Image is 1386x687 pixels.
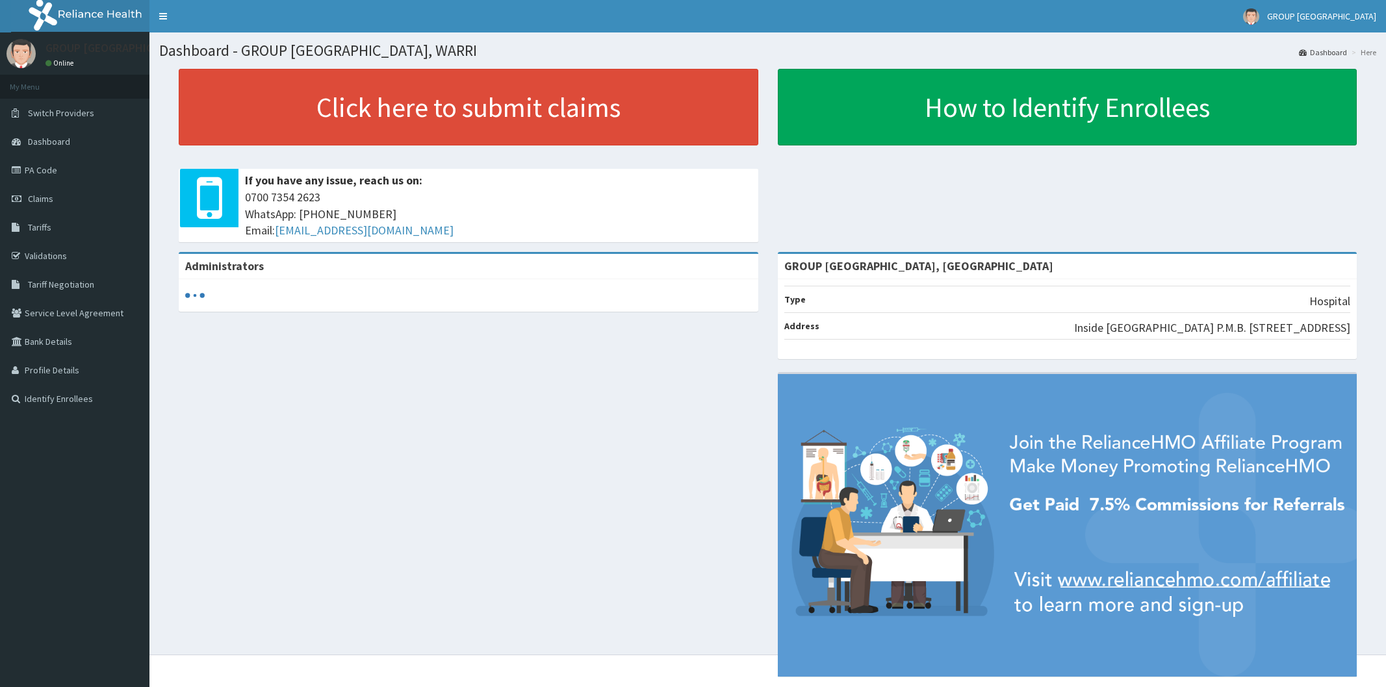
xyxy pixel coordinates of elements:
a: Online [45,58,77,68]
strong: GROUP [GEOGRAPHIC_DATA], [GEOGRAPHIC_DATA] [784,258,1053,273]
h1: Dashboard - GROUP [GEOGRAPHIC_DATA], WARRI [159,42,1376,59]
p: Hospital [1309,293,1350,310]
a: Click here to submit claims [179,69,758,145]
img: provider-team-banner.png [778,374,1357,677]
span: Switch Providers [28,107,94,119]
b: Administrators [185,258,264,273]
a: [EMAIL_ADDRESS][DOMAIN_NAME] [275,223,454,238]
b: Address [784,320,819,332]
span: Claims [28,193,53,205]
img: User Image [1243,8,1259,25]
b: If you have any issue, reach us on: [245,173,422,188]
span: 0700 7354 2623 WhatsApp: [PHONE_NUMBER] Email: [245,189,752,239]
a: Dashboard [1299,47,1347,58]
span: Dashboard [28,136,70,147]
b: Type [784,294,806,305]
a: How to Identify Enrollees [778,69,1357,145]
span: Tariff Negotiation [28,279,94,290]
img: User Image [6,39,36,68]
span: Tariffs [28,221,51,233]
li: Here [1348,47,1376,58]
svg: audio-loading [185,286,205,305]
p: GROUP [GEOGRAPHIC_DATA] [45,42,190,54]
span: GROUP [GEOGRAPHIC_DATA] [1267,10,1376,22]
p: Inside [GEOGRAPHIC_DATA] P.M.B. [STREET_ADDRESS] [1074,319,1350,336]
